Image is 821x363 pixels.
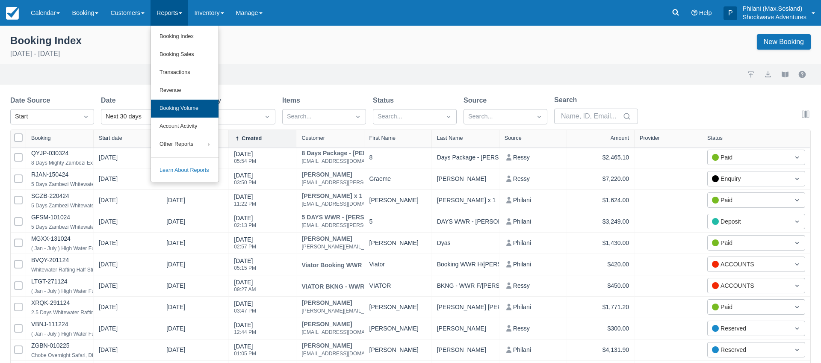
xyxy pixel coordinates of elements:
div: [DATE] [99,239,118,251]
div: Next 30 days [106,112,165,121]
div: 5 Days Zambezi Whitewater Rafting (Aug through Dec Only) [31,179,170,189]
div: First Name [369,135,396,141]
a: XRQK-291124 [31,299,70,306]
div: Customer [301,135,325,141]
a: SGZB-220424 [31,192,69,199]
div: [PERSON_NAME] [301,171,432,177]
a: Booking Volume [151,100,219,118]
ul: Reports [151,26,219,182]
div: [PERSON_NAME] [301,236,432,242]
a: [PERSON_NAME] [301,342,389,348]
span: Dropdown icon [793,196,801,204]
div: [DATE] [99,324,118,336]
div: Paid [712,302,785,312]
div: [PERSON_NAME] [369,302,426,313]
span: Dropdown icon [82,112,90,121]
div: [DATE] [99,303,118,315]
div: Ressy [505,323,561,334]
div: Ressy [505,280,561,291]
div: [DATE] [234,171,256,190]
label: Date Source [10,95,53,106]
div: [DATE] [234,150,256,169]
span: Dropdown icon [793,174,801,183]
a: VBNJ-111224 [31,321,68,328]
div: 03:47 PM [234,308,256,313]
span: Dropdown icon [793,239,801,247]
div: [DATE] [99,174,118,187]
div: 8 [369,152,426,163]
div: 5 Days Zambezi Whitewater Rafting (Aug through Dec Only) [31,222,170,232]
label: Items [282,95,304,106]
div: [DATE] [99,153,118,165]
div: 09:27 AM [234,287,256,292]
div: ( Jan - July ) High Water Full Stretch or (Aug - Dec) Low Water Full Stretch Rafting [31,329,220,339]
div: Last Name [437,135,463,141]
div: [DATE] [99,196,118,208]
i: Help [691,10,697,16]
div: $7,220.00 [572,174,629,184]
div: $300.00 [572,323,629,334]
div: [DATE] [234,321,256,340]
a: Transactions [151,64,219,82]
div: Reserved [712,345,785,354]
div: VIATOR BKNG - WWR F/[PERSON_NAME] 3 [301,283,427,289]
a: Booking Index [151,28,219,46]
div: [DATE] [166,303,185,315]
div: Philani [505,195,561,206]
div: [DATE] [99,281,118,294]
a: 5 DAYS WWR - [PERSON_NAME] [301,214,432,220]
div: 05:15 PM [234,266,256,271]
div: Provider [640,135,660,141]
div: [DATE] [234,257,256,276]
div: Enquiry [712,174,785,183]
div: Philani [505,345,561,355]
div: ACCOUNTS [712,260,785,269]
div: Paid [712,153,785,162]
div: [DATE] [99,217,118,230]
div: Start date [99,135,122,141]
p: [DATE] - [DATE] [10,49,82,59]
span: Dropdown icon [793,217,801,226]
a: [PERSON_NAME] [301,321,389,327]
div: $1,430.00 [572,238,629,248]
div: 8 Days Package - [PERSON_NAME] [301,150,403,156]
div: Booking Index [10,34,82,47]
div: [EMAIL_ADDRESS][DOMAIN_NAME] [301,199,389,209]
a: Revenue [151,82,219,100]
div: 12:44 PM [234,330,256,335]
div: 2.5 Days Whitewater Rafting (Aug through Dec Only) [31,307,153,318]
div: [DATE] [234,235,256,254]
a: New Booking [757,34,811,50]
div: Ressy [505,152,561,163]
p: Philani (Max.Sosland) [742,4,806,13]
div: [DATE] [166,217,185,230]
div: $450.00 [572,280,629,291]
div: Amount [611,135,629,141]
div: [DATE] [166,196,185,208]
a: LTGT-271124 [31,278,68,285]
div: Days Package - [PERSON_NAME] [437,152,494,163]
div: [DATE] [234,342,256,361]
a: GFSM-101024 [31,214,70,221]
a: [PERSON_NAME] x 1 [301,193,389,199]
div: BKNG - WWR F/[PERSON_NAME] 3 [437,280,494,291]
span: Dropdown icon [444,112,453,121]
div: [PERSON_NAME][EMAIL_ADDRESS][DOMAIN_NAME] [301,306,432,316]
a: RJAN-150424 [31,171,68,178]
div: [DATE] [166,260,185,272]
div: [DATE] [234,214,256,233]
div: [EMAIL_ADDRESS][DOMAIN_NAME] [301,327,389,337]
div: Booking WWR H/[PERSON_NAME] x2 [437,259,494,270]
div: Ressy [505,174,561,184]
div: [PERSON_NAME] [437,345,494,355]
div: ACCOUNTS [712,281,785,290]
div: Philani [505,259,561,270]
div: 02:57 PM [234,244,256,249]
span: Dropdown icon [793,153,801,162]
div: [PERSON_NAME] [PERSON_NAME] [437,302,494,313]
div: [DATE] [234,192,256,212]
div: Graeme [369,174,426,184]
label: Search [554,95,580,105]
